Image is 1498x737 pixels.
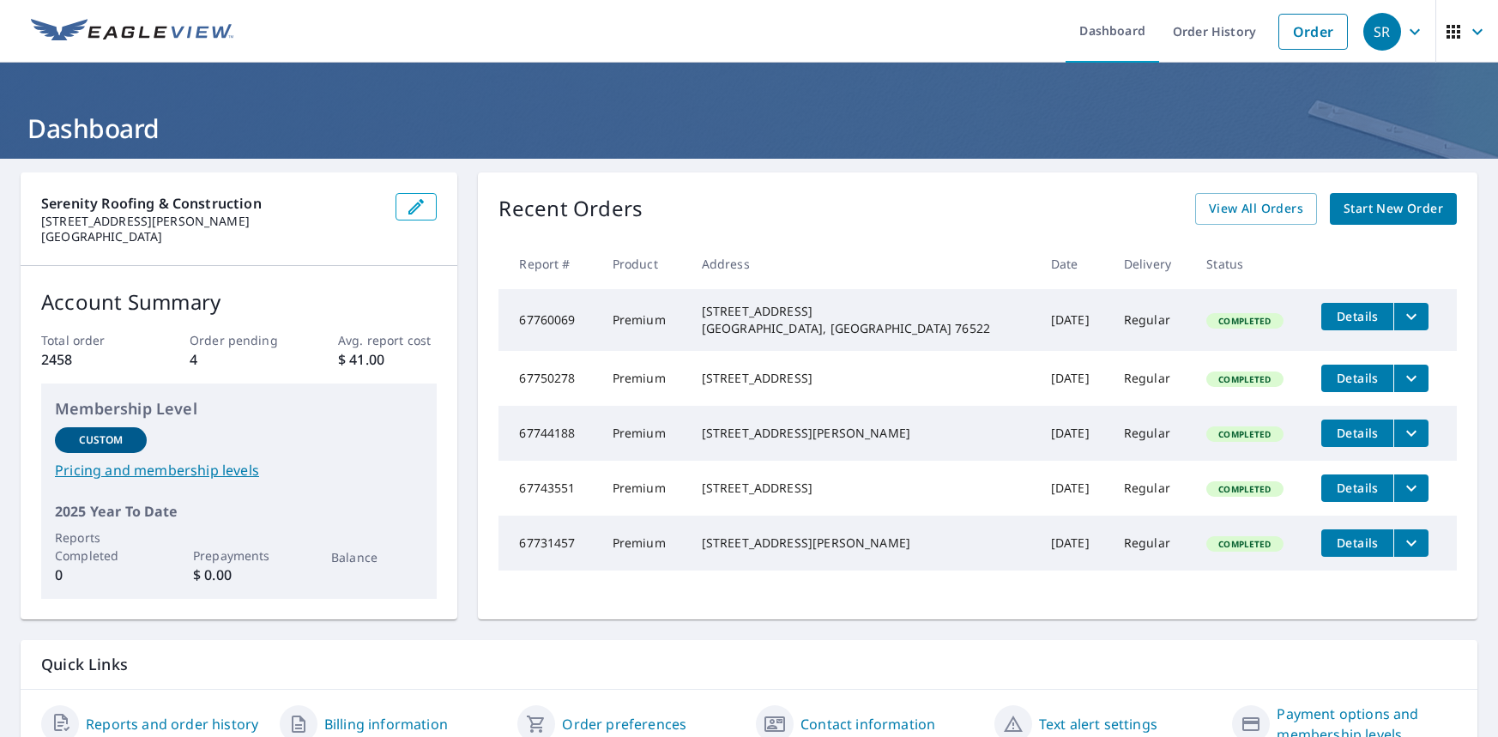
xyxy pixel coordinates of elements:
[324,714,448,734] a: Billing information
[702,370,1024,387] div: [STREET_ADDRESS]
[1037,461,1110,516] td: [DATE]
[1330,193,1457,225] a: Start New Order
[193,547,285,565] p: Prepayments
[55,565,147,585] p: 0
[1037,239,1110,289] th: Date
[1332,425,1383,441] span: Details
[1332,535,1383,551] span: Details
[1344,198,1443,220] span: Start New Order
[1037,289,1110,351] td: [DATE]
[1208,538,1281,550] span: Completed
[41,193,382,214] p: Serenity Roofing & Construction
[55,501,423,522] p: 2025 Year To Date
[1208,315,1281,327] span: Completed
[599,289,688,351] td: Premium
[1393,365,1429,392] button: filesDropdownBtn-67750278
[1332,308,1383,324] span: Details
[1209,198,1303,220] span: View All Orders
[1110,351,1193,406] td: Regular
[1110,406,1193,461] td: Regular
[190,331,288,349] p: Order pending
[1393,420,1429,447] button: filesDropdownBtn-67744188
[599,461,688,516] td: Premium
[86,714,258,734] a: Reports and order history
[1037,351,1110,406] td: [DATE]
[498,461,598,516] td: 67743551
[702,425,1024,442] div: [STREET_ADDRESS][PERSON_NAME]
[55,397,423,420] p: Membership Level
[31,19,233,45] img: EV Logo
[41,214,382,229] p: [STREET_ADDRESS][PERSON_NAME]
[1110,461,1193,516] td: Regular
[55,529,147,565] p: Reports Completed
[1393,303,1429,330] button: filesDropdownBtn-67760069
[41,654,1457,675] p: Quick Links
[1208,428,1281,440] span: Completed
[55,460,423,480] a: Pricing and membership levels
[41,349,140,370] p: 2458
[1321,474,1393,502] button: detailsBtn-67743551
[1393,474,1429,502] button: filesDropdownBtn-67743551
[41,229,382,245] p: [GEOGRAPHIC_DATA]
[1278,14,1348,50] a: Order
[338,331,437,349] p: Avg. report cost
[1110,239,1193,289] th: Delivery
[1110,289,1193,351] td: Regular
[1037,516,1110,571] td: [DATE]
[1332,370,1383,386] span: Details
[1363,13,1401,51] div: SR
[1037,406,1110,461] td: [DATE]
[41,287,437,317] p: Account Summary
[1208,483,1281,495] span: Completed
[702,480,1024,497] div: [STREET_ADDRESS]
[498,289,598,351] td: 67760069
[190,349,288,370] p: 4
[1321,420,1393,447] button: detailsBtn-67744188
[41,331,140,349] p: Total order
[702,535,1024,552] div: [STREET_ADDRESS][PERSON_NAME]
[599,516,688,571] td: Premium
[338,349,437,370] p: $ 41.00
[1193,239,1308,289] th: Status
[562,714,686,734] a: Order preferences
[688,239,1037,289] th: Address
[702,303,1024,337] div: [STREET_ADDRESS] [GEOGRAPHIC_DATA], [GEOGRAPHIC_DATA] 76522
[1321,303,1393,330] button: detailsBtn-67760069
[1321,365,1393,392] button: detailsBtn-67750278
[498,516,598,571] td: 67731457
[1332,480,1383,496] span: Details
[1393,529,1429,557] button: filesDropdownBtn-67731457
[1195,193,1317,225] a: View All Orders
[800,714,935,734] a: Contact information
[1039,714,1157,734] a: Text alert settings
[599,351,688,406] td: Premium
[498,239,598,289] th: Report #
[79,432,124,448] p: Custom
[498,193,643,225] p: Recent Orders
[1321,529,1393,557] button: detailsBtn-67731457
[21,111,1477,146] h1: Dashboard
[1110,516,1193,571] td: Regular
[193,565,285,585] p: $ 0.00
[498,406,598,461] td: 67744188
[599,239,688,289] th: Product
[331,548,423,566] p: Balance
[599,406,688,461] td: Premium
[1208,373,1281,385] span: Completed
[498,351,598,406] td: 67750278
